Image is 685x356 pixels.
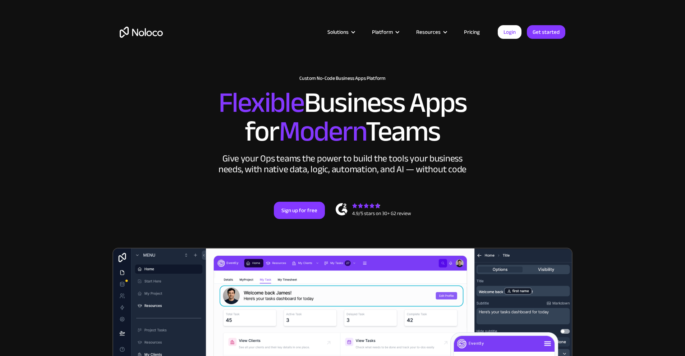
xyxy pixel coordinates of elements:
[274,202,325,219] a: Sign up for free
[120,27,163,38] a: home
[498,25,521,39] a: Login
[219,76,304,129] span: Flexible
[455,27,489,37] a: Pricing
[527,25,565,39] a: Get started
[217,153,468,175] div: Give your Ops teams the power to build the tools your business needs, with native data, logic, au...
[279,105,366,158] span: Modern
[327,27,349,37] div: Solutions
[120,88,565,146] h2: Business Apps for Teams
[416,27,441,37] div: Resources
[363,27,407,37] div: Platform
[372,27,393,37] div: Platform
[407,27,455,37] div: Resources
[120,76,565,81] h1: Custom No-Code Business Apps Platform
[318,27,363,37] div: Solutions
